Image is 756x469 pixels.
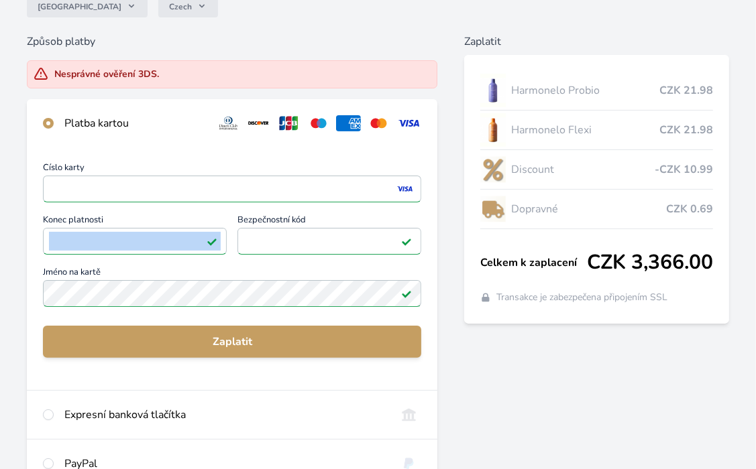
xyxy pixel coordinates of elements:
span: Zaplatit [54,334,411,350]
img: CLEAN_FLEXI_se_stinem_x-hi_(1)-lo.jpg [480,113,506,147]
span: Harmonelo Flexi [511,122,659,138]
span: CZK 0.69 [666,201,713,217]
button: Zaplatit [43,326,421,358]
span: CZK 21.98 [659,82,713,98]
img: jcb.svg [276,115,301,131]
span: Transakce je zabezpečena připojením SSL [496,291,667,304]
span: Harmonelo Probio [511,82,659,98]
span: Dopravné [511,201,666,217]
div: Platba kartou [64,115,205,131]
span: Czech [169,1,192,12]
img: amex.svg [336,115,361,131]
img: discount-lo.png [480,153,506,186]
img: maestro.svg [307,115,331,131]
img: diners.svg [216,115,241,131]
span: CZK 21.98 [659,122,713,138]
h6: Zaplatit [464,33,729,50]
span: -CZK 10.99 [655,161,713,178]
img: discover.svg [246,115,271,131]
div: Nesprávné ověření 3DS. [54,68,159,81]
div: Expresní banková tlačítka [64,407,386,423]
img: visa.svg [396,115,421,131]
img: delivery-lo.png [480,192,506,226]
img: mc.svg [366,115,391,131]
span: CZK 3,366.00 [587,251,713,275]
img: CLEAN_PROBIO_se_stinem_x-lo.jpg [480,74,506,107]
span: Celkem k zaplacení [480,255,587,271]
span: [GEOGRAPHIC_DATA] [38,1,121,12]
img: onlineBanking_CZ.svg [396,407,421,423]
h6: Způsob platby [27,33,437,50]
span: Discount [511,161,655,178]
